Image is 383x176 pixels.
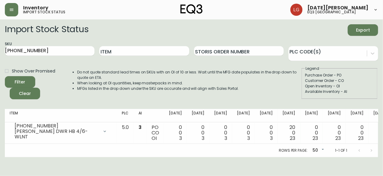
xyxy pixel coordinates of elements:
[247,135,250,142] span: 3
[282,125,296,141] div: 20 0
[117,122,134,144] td: 5.0
[290,135,296,142] span: 23
[164,109,187,122] th: [DATE]
[15,129,99,140] div: [PERSON_NAME] DWR HB 4/6-WLNT
[5,109,117,122] th: Item
[305,83,374,89] div: Open Inventory - OI
[214,125,227,141] div: 0 0
[279,148,308,153] p: Rows per page:
[358,135,364,142] span: 23
[348,24,378,36] button: Export
[323,109,346,122] th: [DATE]
[77,69,301,80] li: Do not quote standard lead times on SKUs with an OI of 10 or less. Wait until the MFG date popula...
[305,73,374,78] div: Purchase Order - PO
[77,86,301,91] li: MFGs listed in the drop down under the SKU are accurate and will align with Sales Portal.
[138,124,142,131] span: 3
[310,146,325,156] div: 50
[152,125,159,141] div: PO CO
[179,135,182,142] span: 3
[270,135,273,142] span: 3
[202,135,205,142] span: 3
[117,109,134,122] th: PLC
[15,123,99,129] div: [PHONE_NUMBER]
[307,5,368,10] span: [DATE][PERSON_NAME]
[10,125,112,138] div: [PHONE_NUMBER][PERSON_NAME] DWR HB 4/6-WLNT
[187,109,210,122] th: [DATE]
[305,125,318,141] div: 0 0
[346,109,368,122] th: [DATE]
[307,10,356,14] h5: eq3 [GEOGRAPHIC_DATA]
[5,24,88,36] h2: Import Stock Status
[260,125,273,141] div: 0 0
[180,4,203,14] img: logo
[351,125,364,141] div: 0 0
[77,80,301,86] li: When looking at OI quantities, keep masterpacks in mind.
[335,148,347,153] p: 1-1 of 1
[313,135,318,142] span: 23
[305,78,374,83] div: Customer Order - CO
[134,109,147,122] th: AI
[23,5,48,10] span: Inventory
[10,88,40,99] button: Clear
[237,125,250,141] div: 0 0
[335,135,341,142] span: 23
[23,10,65,14] h5: import stock status
[278,109,300,122] th: [DATE]
[353,26,373,34] span: Export
[224,135,227,142] span: 3
[169,125,182,141] div: 0 0
[5,76,35,88] button: Filter
[328,125,341,141] div: 0 0
[192,125,205,141] div: 0 0
[290,4,303,16] img: 2638f148bab13be18035375ceda1d187
[305,89,374,94] div: Available Inventory - AI
[12,68,55,74] span: Show Over Promised
[15,90,35,97] span: Clear
[152,135,157,142] span: OI
[255,109,278,122] th: [DATE]
[305,66,320,71] legend: Legend
[232,109,255,122] th: [DATE]
[300,109,323,122] th: [DATE]
[210,109,232,122] th: [DATE]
